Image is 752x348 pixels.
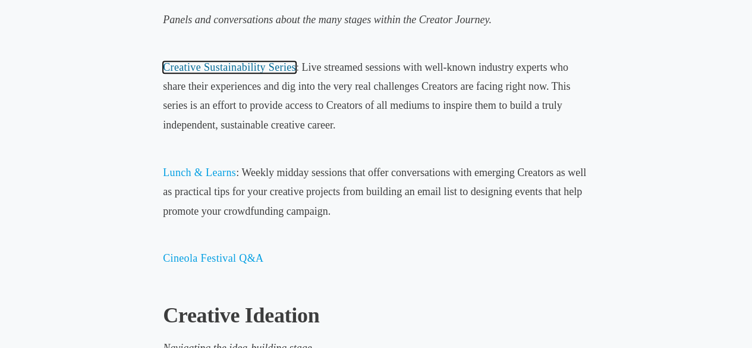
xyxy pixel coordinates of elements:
a: Lunch & Learns [163,167,236,178]
a: Cineola Festival Q&A [163,252,263,264]
span: Panels and conversations about the many stages within the Creator Journey. [163,14,492,26]
a: Creative Sustainability Series [163,61,296,73]
span: : Weekly midday sessions that offer conversations with emerging Creators as well as practical tip... [163,167,586,217]
b: Creative Ideation [163,303,319,327]
span: : Live streamed sessions with well-known industry experts who share their experiences and dig int... [163,61,570,131]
